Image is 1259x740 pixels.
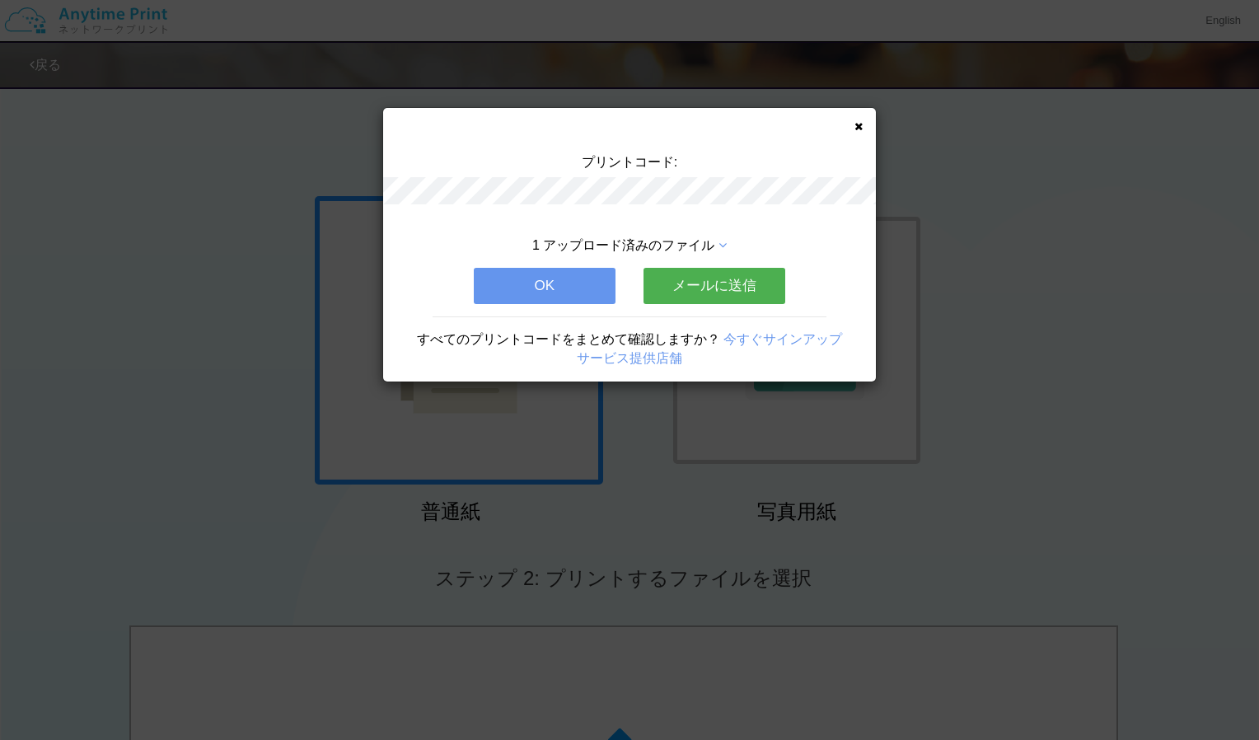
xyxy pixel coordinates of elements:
[723,332,842,346] a: 今すぐサインアップ
[532,238,714,252] span: 1 アップロード済みのファイル
[577,351,682,365] a: サービス提供店舗
[582,155,677,169] span: プリントコード:
[644,268,785,304] button: メールに送信
[417,332,720,346] span: すべてのプリントコードをまとめて確認しますか？
[474,268,615,304] button: OK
